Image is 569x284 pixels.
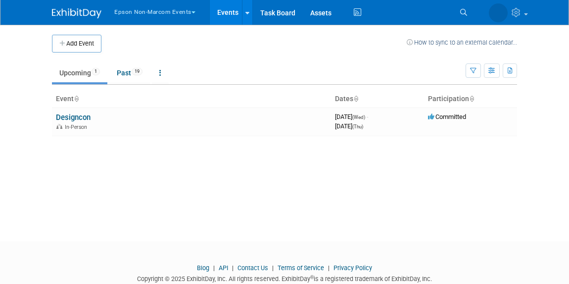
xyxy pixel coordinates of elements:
a: Sort by Event Name [74,95,79,103]
a: API [219,264,228,272]
span: | [326,264,332,272]
a: Blog [197,264,209,272]
span: [DATE] [335,113,368,120]
a: Terms of Service [278,264,324,272]
span: 19 [132,68,142,75]
img: ExhibitDay [52,8,101,18]
a: Upcoming1 [52,63,107,82]
span: - [367,113,368,120]
th: Event [52,91,331,108]
span: | [211,264,217,272]
a: Contact Us [237,264,268,272]
sup: ® [310,275,314,280]
span: | [270,264,276,272]
span: 1 [92,68,100,75]
span: | [230,264,236,272]
a: Past19 [109,63,150,82]
button: Add Event [52,35,101,53]
a: How to sync to an external calendar... [407,39,517,46]
img: In-Person Event [56,124,62,129]
th: Participation [424,91,517,108]
span: Committed [428,113,466,120]
a: Designcon [56,113,91,122]
a: Sort by Start Date [353,95,358,103]
a: Privacy Policy [333,264,372,272]
span: [DATE] [335,122,363,130]
a: Sort by Participation Type [469,95,474,103]
span: (Thu) [352,124,363,129]
span: (Wed) [352,114,365,120]
img: Lucy Roberts [489,3,508,22]
th: Dates [331,91,424,108]
span: In-Person [65,124,90,130]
